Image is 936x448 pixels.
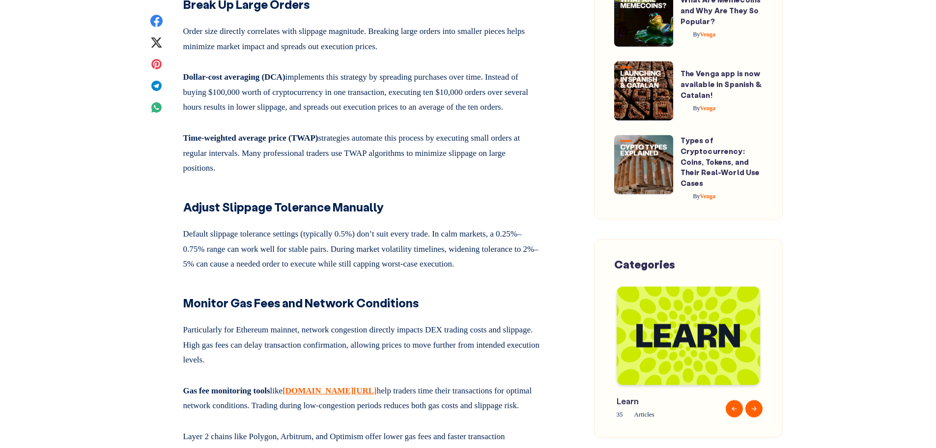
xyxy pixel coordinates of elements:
p: Particularly for Ethereum mainnet, network congestion directly impacts DEX trading costs and slip... [183,319,540,368]
button: Previous [726,400,743,418]
span: 35 Articles [617,409,708,420]
a: ByVenga [681,104,716,111]
a: ByVenga [681,193,716,200]
span: Venga [693,193,716,200]
a: [DOMAIN_NAME][URL] [283,386,377,395]
button: Next [745,400,763,418]
p: strategies automate this process by executing small orders at regular intervals. Many professiona... [183,127,540,176]
span: By [693,104,700,111]
span: Venga [693,30,716,37]
p: Default slippage tolerance settings (typically 0.5%) don’t suit every trade. In calm markets, a 0... [183,223,540,272]
p: Order size directly correlates with slippage magnitude. Breaking large orders into smaller pieces... [183,20,540,54]
span: Categories [614,257,675,271]
a: ByVenga [681,30,716,37]
a: The Venga app is now available in Spanish & Catalan! [681,68,762,100]
a: Types of Cryptocurrency: Coins, Tokens, and Their Real-World Use Cases [681,135,760,188]
strong: Dollar-cost averaging (DCA) [183,72,285,82]
strong: Adjust Slippage Tolerance Manually [183,199,384,214]
span: By [693,30,700,37]
strong: Time-weighted average price (TWAP) [183,133,318,143]
span: Venga [693,104,716,111]
strong: Monitor Gas Fees and Network Conditions [183,295,419,310]
p: implements this strategy by spreading purchases over time. Instead of buying $100,000 worth of cr... [183,66,540,115]
span: By [693,193,700,200]
img: Blog-Tag-Cover---Learn.png [617,287,760,385]
span: Learn [617,395,708,407]
strong: Gas fee monitoring tools [183,386,270,395]
p: like help traders time their transactions for optimal network conditions. Trading during low-cong... [183,380,540,414]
